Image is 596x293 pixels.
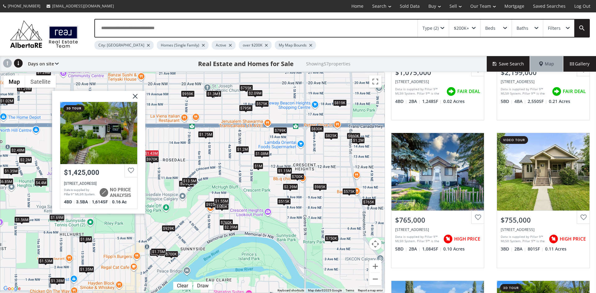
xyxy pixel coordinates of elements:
[445,85,457,98] img: rating icon
[358,289,383,292] a: Report a map error
[175,283,190,289] div: Clear
[253,162,263,169] div: $1M
[369,260,382,273] button: Zoom in
[490,127,596,274] a: video tour$755,000[STREET_ADDRESS]Data is supplied by Pillar 9™ MLS® System. Pillar 9™ is the own...
[306,61,350,66] h2: Showing 57 properties
[395,234,440,244] div: Data is supplied by Pillar 9™ MLS® System. Pillar 9™ is the owner of the copyright in its MLS® Sy...
[277,198,291,205] div: $515K
[52,3,114,9] span: [EMAIL_ADDRESS][DOMAIN_NAME]
[19,157,32,163] div: $2.2M
[528,98,547,104] span: 2,550 SF
[310,126,324,132] div: $830K
[25,56,59,72] div: Days on site
[324,132,338,139] div: $825K
[443,246,465,252] span: 0.10 Acres
[97,186,110,198] img: rating icon
[79,236,92,242] div: $1.8M
[395,215,480,225] div: $765,000
[150,249,165,256] div: $1.75M
[395,87,443,96] div: Data is supplied by Pillar 9™ MLS® System. Pillar 9™ is the owner of the copyright in its MLS® Sy...
[454,236,480,242] span: HIGH PRICE
[79,266,94,273] div: $1.35M
[64,188,96,197] div: Data is supplied by Pillar 9™ MLS® System. Pillar 9™ is the owner of the copyright in its MLS® Sy...
[144,150,159,157] div: $1.43M
[14,216,29,223] div: $1.56M
[64,168,133,176] div: $1,425,000
[457,88,480,95] span: FAIR DEAL
[369,75,382,88] button: Toggle fullscreen view
[206,90,219,97] div: $1.3M
[223,224,238,230] div: $2.39M
[151,248,166,255] div: $1.75M
[517,26,528,30] div: Baths
[501,98,513,104] span: 5 BD
[278,288,304,293] button: Keyboard shortcuts
[236,146,249,153] div: $1.2M
[528,246,544,252] span: 801 SF
[570,61,589,67] span: Gallery
[92,199,111,204] span: 1,614 SF
[325,235,338,242] div: $750K
[214,198,229,204] div: $1.55M
[501,215,586,225] div: $755,000
[193,283,212,289] div: Click to draw.
[64,199,74,204] span: 4 BD
[352,137,365,144] div: $1.2M
[454,26,469,30] div: $200K+
[333,100,347,106] div: $819K
[501,227,586,232] div: 458 19 Avenue NW, Calgary, AB T2M 0Y4
[38,257,53,264] div: $1.53M
[179,180,194,187] div: $3.99M
[205,201,219,207] div: $925K
[395,98,407,104] span: 4 BD
[548,26,561,30] div: Filters
[212,41,236,50] div: Active
[487,56,530,72] button: Save Search
[514,246,526,252] span: 2 BA
[342,188,356,195] div: $575K
[409,98,421,104] span: 2 BA
[563,56,596,72] div: Gallery
[3,75,25,88] button: Show street map
[196,283,210,289] div: Draw
[7,19,81,50] img: Logo
[501,87,549,96] div: Data is supplied by Pillar 9™ MLS® System. Pillar 9™ is the owner of the copyright in its MLS® Sy...
[442,233,454,245] img: rating icon
[8,3,40,9] span: [PHONE_NUMBER]
[3,168,19,174] div: $1.35M
[10,147,25,153] div: $2.48M
[547,233,560,245] img: rating icon
[530,56,563,72] div: Map
[291,173,304,180] div: $700K
[162,225,175,232] div: $929K
[501,79,586,84] div: 1720 12 Avenue NW, Calgary, AB T2N 1J2
[549,98,570,104] span: 0.21 Acres
[198,60,294,68] h1: Real Estate and Homes for Sale
[443,98,465,104] span: 0.02 Acres
[182,178,197,184] div: $13.5M
[308,289,342,292] span: Map data ©2025 Google
[485,26,495,30] div: Beds
[277,167,292,174] div: $1.15M
[362,198,376,205] div: $765K
[239,84,253,91] div: $755K
[239,105,253,111] div: $795K
[563,88,586,95] span: FAIR DEAL
[501,234,546,244] div: Data is supplied by Pillar 9™ MLS® System. Pillar 9™ is the owner of the copyright in its MLS® Sy...
[545,246,567,252] span: 0.11 Acres
[2,285,22,293] img: Google
[395,227,480,232] div: 424 8 Avenue NE, Calgary, AB T2E 0R2
[275,41,316,50] div: My Map Bounds
[2,285,22,293] a: Open this area in Google Maps (opens a new window)
[514,98,526,104] span: 4 BA
[369,238,382,250] button: Map camera controls
[173,283,192,289] div: Click to clear.
[60,101,138,209] a: 3d tour$1,425,000[STREET_ADDRESS]Data is supplied by Pillar 9™ MLS® System. Pillar 9™ is the owne...
[385,127,490,274] a: $765,000[STREET_ADDRESS]Data is supplied by Pillar 9™ MLS® System. Pillar 9™ is the owner of the ...
[409,246,421,252] span: 2 BA
[63,105,84,111] div: 3d tour
[34,180,47,186] div: $4.4M
[422,246,442,252] span: 1,084 SF
[43,0,117,12] a: [EMAIL_ADDRESS][DOMAIN_NAME]
[239,41,272,50] div: over $200K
